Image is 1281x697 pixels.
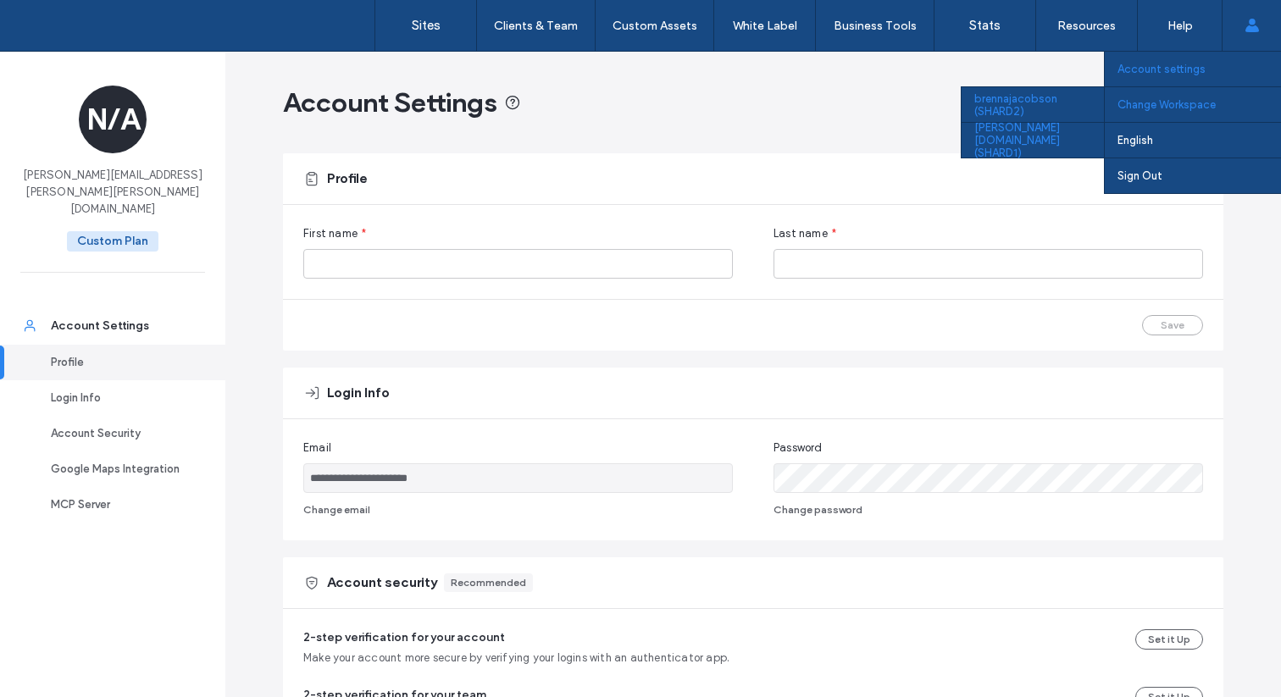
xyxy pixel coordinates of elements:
[733,19,797,33] label: White Label
[1135,629,1203,650] button: Set it Up
[51,354,190,371] div: Profile
[969,18,1001,33] label: Stats
[774,225,828,242] span: Last name
[67,231,158,252] span: Custom Plan
[303,463,733,493] input: Email
[303,650,729,667] span: Make your account more secure by verifying your logins with an authenticator app.
[494,19,578,33] label: Clients & Team
[451,575,526,590] div: Recommended
[1167,19,1193,33] label: Help
[1057,19,1116,33] label: Resources
[1117,134,1153,147] label: English
[327,384,390,402] span: Login Info
[303,630,505,644] span: 2-step verification for your account
[303,500,370,520] button: Change email
[1117,98,1216,111] label: Change Workspace
[412,18,441,33] label: Sites
[79,86,147,153] div: N/A
[303,249,733,279] input: First name
[51,425,190,442] div: Account Security
[327,169,368,188] span: Profile
[327,573,437,592] span: Account security
[1117,169,1162,182] label: Sign Out
[20,167,205,218] span: [PERSON_NAME][EMAIL_ADDRESS][PERSON_NAME][PERSON_NAME][DOMAIN_NAME]
[51,461,190,478] div: Google Maps Integration
[1117,52,1281,86] a: Account settings
[834,19,917,33] label: Business Tools
[774,463,1203,493] input: Password
[774,249,1203,279] input: Last name
[774,500,862,520] button: Change password
[283,86,497,119] span: Account Settings
[303,440,331,456] span: Email
[774,440,823,456] span: Password
[303,225,358,242] span: First name
[962,122,1104,158] div: [PERSON_NAME][DOMAIN_NAME] (SHARD1)
[1117,158,1281,193] a: Sign Out
[51,390,190,407] div: Login Info
[51,318,190,335] div: Account Settings
[1117,63,1206,75] label: Account settings
[51,496,190,513] div: MCP Server
[962,86,1104,122] div: brennajacobson (SHARD2)
[613,19,697,33] label: Custom Assets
